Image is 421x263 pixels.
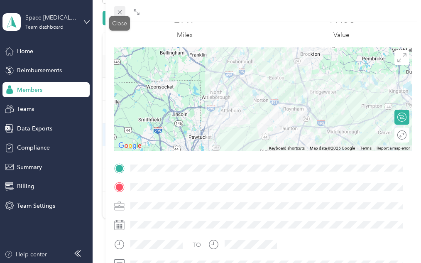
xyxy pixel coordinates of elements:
button: Keyboard shortcuts [269,145,305,151]
p: Miles [177,30,193,40]
img: Google [116,140,144,151]
iframe: Everlance-gr Chat Button Frame [374,216,421,263]
div: Close [109,16,130,31]
p: Value [333,30,350,40]
span: Map data ©2025 Google [310,146,355,150]
a: Open this area in Google Maps (opens a new window) [116,140,144,151]
a: Terms (opens in new tab) [360,146,372,150]
a: Report a map error [377,146,410,150]
div: TO [193,241,201,249]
